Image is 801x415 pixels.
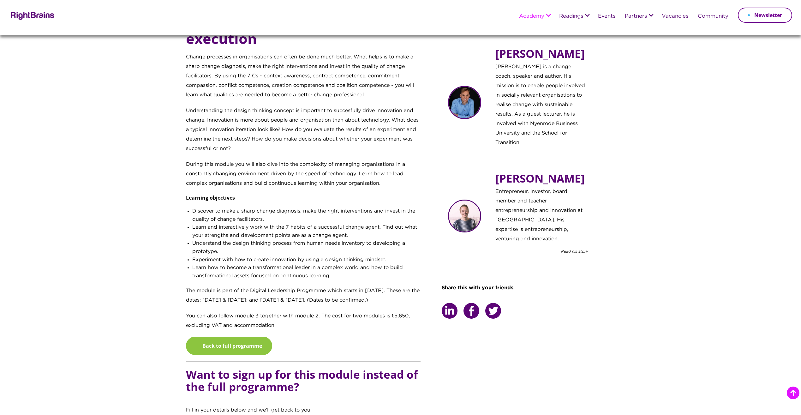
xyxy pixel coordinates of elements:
[448,200,481,233] img: Afbeelding
[186,368,421,406] h5: Want to sign up for this module instead of the full programme?
[192,207,421,223] li: Discover to make a sharp change diagnosis, make the right interventions and invest in the quality...
[738,8,792,23] a: Newsletter
[186,337,272,355] a: Back to full programme
[625,14,647,19] a: Partners
[186,286,421,311] p: The module is part of the Digital Leadership Programme which starts in [DATE]. These are the date...
[561,248,588,254] span: Read his story
[186,160,421,195] p: During this module you will also dive into the complexity of managing organisations in a constant...
[559,14,583,19] a: Readings
[598,14,615,19] a: Events
[495,172,588,187] h5: [PERSON_NAME]
[495,47,588,62] h5: [PERSON_NAME]
[448,86,481,119] img: Afbeelding
[186,408,312,412] span: Fill in your details below and we’ll get back to you!
[192,264,421,280] li: Learn how to become a transformational leader in a complex world and how to build transformationa...
[186,106,421,160] p: Understanding the design thinking concept is important to succesfully drive innovation and change...
[186,195,421,207] h6: Learning objectives
[186,52,421,106] p: Change processes in organisations can often be done much better. What helps is to make a sharp ch...
[9,11,55,20] img: Rightbrains
[186,311,421,337] p: You can also follow module 3 together with module 2. The cost for two modules is €5,650, excludin...
[448,168,588,254] a: Afbeelding [PERSON_NAME] Entrepreneur, investor, board member and teacher entrepreneurship and in...
[192,239,421,256] li: Understand the design thinking process from human needs inventory to developing a prototype.
[495,62,588,152] p: [PERSON_NAME] is a change coach, speaker and author. His mission is to enable people involved in ...
[519,14,544,19] a: Academy
[192,256,421,264] li: Experiment with how to create innovation by using a design thinking mindset.
[442,286,513,290] span: Share this with your friends
[698,14,728,19] a: Community
[495,187,588,248] p: Entrepreneur, investor, board member and teacher entrepreneurship and innovation at [GEOGRAPHIC_D...
[192,223,421,239] li: Learn and interactively work with the 7 habits of a successful change agent. Find out what your s...
[662,14,688,19] a: Vacancies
